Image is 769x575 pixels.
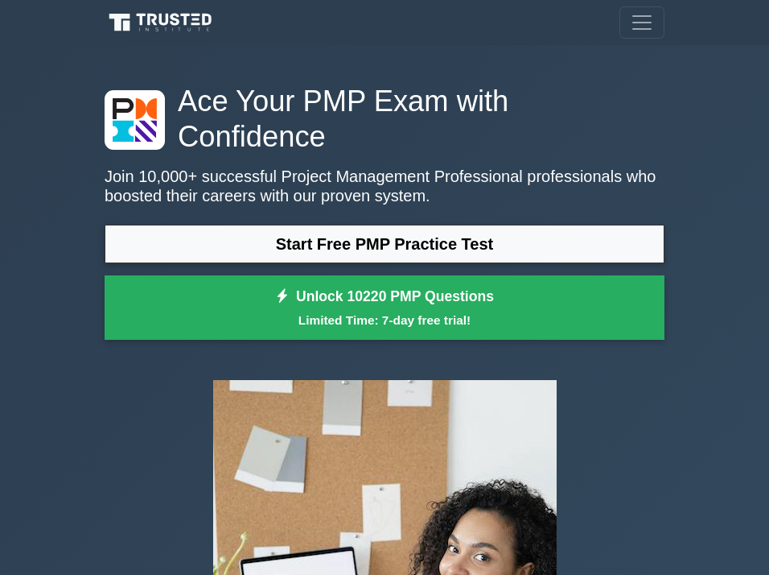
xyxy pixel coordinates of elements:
button: Toggle navigation [619,6,664,39]
a: Start Free PMP Practice Test [105,225,664,263]
h1: Ace Your PMP Exam with Confidence [105,84,664,154]
p: Join 10,000+ successful Project Management Professional professionals who boosted their careers w... [105,167,664,205]
small: Limited Time: 7-day free trial! [125,311,644,329]
a: Unlock 10220 PMP QuestionsLimited Time: 7-day free trial! [105,275,664,340]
